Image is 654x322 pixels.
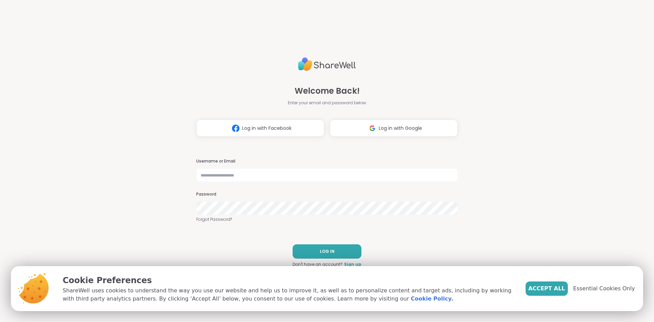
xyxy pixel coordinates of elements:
[526,281,568,296] button: Accept All
[298,55,356,74] img: ShareWell Logo
[411,295,453,303] a: Cookie Policy.
[63,287,515,303] p: ShareWell uses cookies to understand the way you use our website and help us to improve it, as we...
[196,120,324,137] button: Log in with Facebook
[295,85,360,97] span: Welcome Back!
[288,100,366,106] span: Enter your email and password below
[528,285,565,293] span: Accept All
[330,120,458,137] button: Log in with Google
[379,125,422,132] span: Log in with Google
[293,244,361,259] button: LOG IN
[63,274,515,287] p: Cookie Preferences
[196,216,458,223] a: Forgot Password?
[293,261,343,267] span: Don't have an account?
[320,248,334,255] span: LOG IN
[242,125,292,132] span: Log in with Facebook
[196,158,458,164] h3: Username or Email
[366,122,379,135] img: ShareWell Logomark
[196,191,458,197] h3: Password
[344,261,361,267] a: Sign up
[573,285,635,293] span: Essential Cookies Only
[229,122,242,135] img: ShareWell Logomark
